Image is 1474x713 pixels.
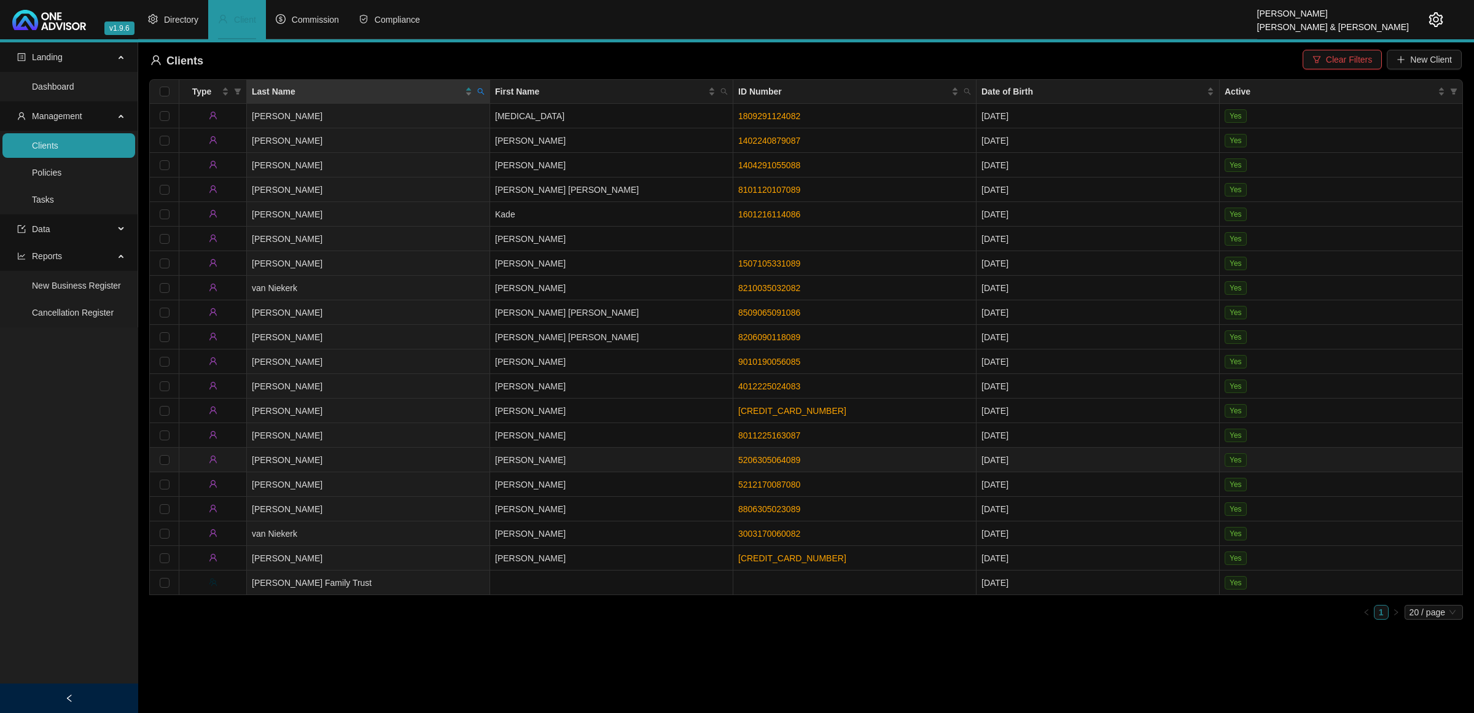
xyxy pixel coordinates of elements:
[490,546,733,571] td: [PERSON_NAME]
[981,85,1204,98] span: Date of Birth
[17,53,26,61] span: profile
[247,349,490,374] td: [PERSON_NAME]
[1225,380,1247,393] span: Yes
[247,374,490,399] td: [PERSON_NAME]
[490,374,733,399] td: [PERSON_NAME]
[32,281,121,290] a: New Business Register
[1225,576,1247,590] span: Yes
[1363,609,1370,616] span: left
[490,497,733,521] td: [PERSON_NAME]
[490,251,733,276] td: [PERSON_NAME]
[490,448,733,472] td: [PERSON_NAME]
[1312,55,1321,64] span: filter
[247,521,490,546] td: van Niekerk
[1410,53,1452,66] span: New Client
[495,85,706,98] span: First Name
[1225,232,1247,246] span: Yes
[359,14,368,24] span: safety
[490,128,733,153] td: [PERSON_NAME]
[164,15,198,25] span: Directory
[247,300,490,325] td: [PERSON_NAME]
[977,276,1220,300] td: [DATE]
[247,104,490,128] td: [PERSON_NAME]
[738,185,800,195] a: 8101120107089
[1326,53,1372,66] span: Clear Filters
[490,202,733,227] td: Kade
[179,80,247,104] th: Type
[32,224,50,234] span: Data
[209,357,217,365] span: user
[209,234,217,243] span: user
[977,104,1220,128] td: [DATE]
[1225,478,1247,491] span: Yes
[490,227,733,251] td: [PERSON_NAME]
[738,357,800,367] a: 9010190056085
[65,694,74,703] span: left
[209,332,217,341] span: user
[209,259,217,267] span: user
[1225,208,1247,221] span: Yes
[184,85,219,98] span: Type
[738,480,800,489] a: 5212170087080
[977,521,1220,546] td: [DATE]
[1389,605,1403,620] li: Next Page
[977,227,1220,251] td: [DATE]
[1225,183,1247,197] span: Yes
[32,52,63,62] span: Landing
[977,546,1220,571] td: [DATE]
[209,283,217,292] span: user
[209,431,217,439] span: user
[977,128,1220,153] td: [DATE]
[1375,606,1388,619] a: 1
[1359,605,1374,620] li: Previous Page
[1257,3,1409,17] div: [PERSON_NAME]
[738,111,800,121] a: 1809291124082
[247,497,490,521] td: [PERSON_NAME]
[738,85,949,98] span: ID Number
[490,349,733,374] td: [PERSON_NAME]
[977,177,1220,202] td: [DATE]
[738,431,800,440] a: 8011225163087
[375,15,420,25] span: Compliance
[490,80,733,104] th: First Name
[209,209,217,218] span: user
[490,153,733,177] td: [PERSON_NAME]
[148,14,158,24] span: setting
[977,423,1220,448] td: [DATE]
[1429,12,1443,27] span: setting
[218,14,228,24] span: user
[209,111,217,120] span: user
[1225,281,1247,295] span: Yes
[738,136,800,146] a: 1402240879087
[1225,527,1247,540] span: Yes
[1410,606,1458,619] span: 20 / page
[247,325,490,349] td: [PERSON_NAME]
[104,21,135,35] span: v1.9.6
[1225,109,1247,123] span: Yes
[1359,605,1374,620] button: left
[490,177,733,202] td: [PERSON_NAME] [PERSON_NAME]
[738,406,846,416] a: [CREDIT_CARD_NUMBER]
[209,136,217,144] span: user
[32,111,82,121] span: Management
[1303,50,1382,69] button: Clear Filters
[718,82,730,101] span: search
[738,529,800,539] a: 3003170060082
[977,399,1220,423] td: [DATE]
[247,399,490,423] td: [PERSON_NAME]
[738,259,800,268] a: 1507105331089
[209,553,217,562] span: user
[247,202,490,227] td: [PERSON_NAME]
[247,472,490,497] td: [PERSON_NAME]
[1225,306,1247,319] span: Yes
[247,571,490,595] td: [PERSON_NAME] Family Trust
[1220,80,1463,104] th: Active
[17,252,26,260] span: line-chart
[17,225,26,233] span: import
[1225,355,1247,368] span: Yes
[977,251,1220,276] td: [DATE]
[490,300,733,325] td: [PERSON_NAME] [PERSON_NAME]
[490,399,733,423] td: [PERSON_NAME]
[209,160,217,169] span: user
[32,251,62,261] span: Reports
